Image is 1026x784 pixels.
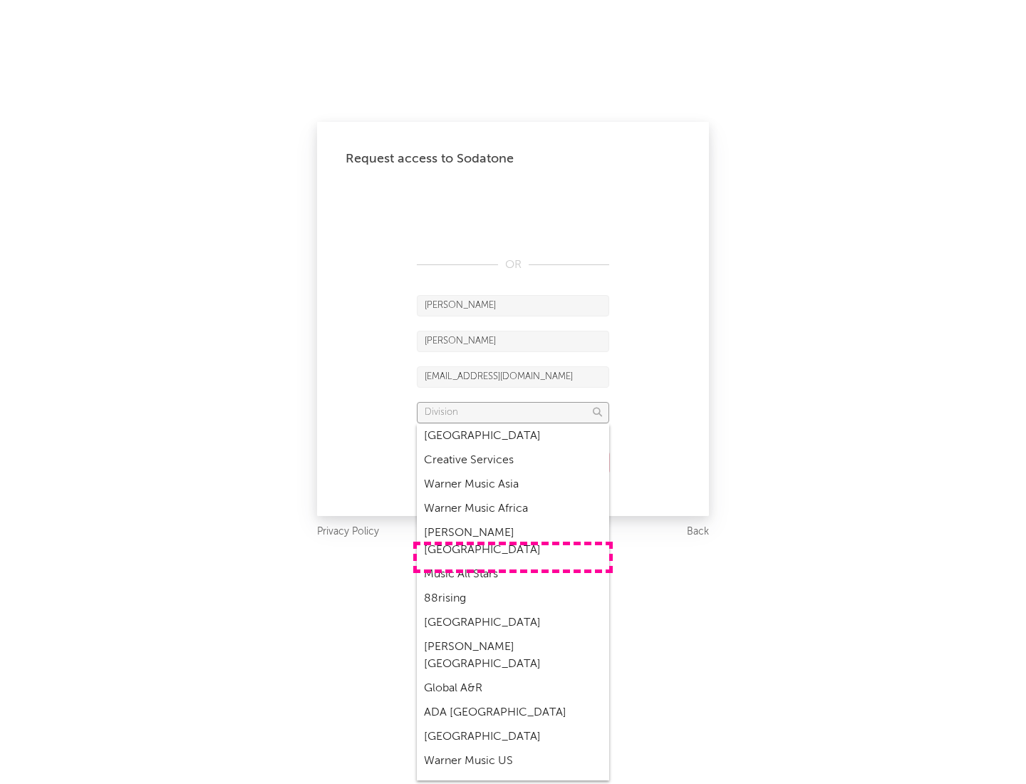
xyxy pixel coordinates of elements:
[417,611,609,635] div: [GEOGRAPHIC_DATA]
[417,587,609,611] div: 88rising
[417,366,609,388] input: Email
[417,473,609,497] div: Warner Music Asia
[417,448,609,473] div: Creative Services
[687,523,709,541] a: Back
[417,749,609,773] div: Warner Music US
[417,257,609,274] div: OR
[317,523,379,541] a: Privacy Policy
[417,295,609,316] input: First Name
[417,562,609,587] div: Music All Stars
[417,635,609,676] div: [PERSON_NAME] [GEOGRAPHIC_DATA]
[417,521,609,562] div: [PERSON_NAME] [GEOGRAPHIC_DATA]
[417,497,609,521] div: Warner Music Africa
[417,725,609,749] div: [GEOGRAPHIC_DATA]
[417,676,609,701] div: Global A&R
[417,424,609,448] div: [GEOGRAPHIC_DATA]
[417,701,609,725] div: ADA [GEOGRAPHIC_DATA]
[417,331,609,352] input: Last Name
[346,150,680,167] div: Request access to Sodatone
[417,402,609,423] input: Division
